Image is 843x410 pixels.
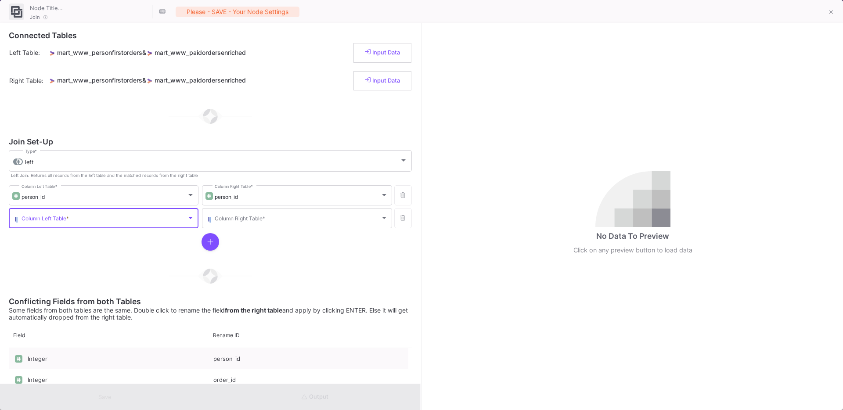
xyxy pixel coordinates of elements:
[13,217,19,223] img: columns.svg
[11,6,22,18] img: join-ui.svg
[365,49,400,56] span: Input Data
[155,76,246,84] span: mart_www_paidordersenriched
[213,332,240,338] span: Rename ID
[573,245,692,255] div: Click on any preview button to load data
[365,77,400,84] span: Input Data
[596,230,669,242] div: No Data To Preview
[206,217,213,223] img: columns.svg
[9,307,412,321] p: Some fields from both tables are the same. Double click to rename the field and apply by clicking...
[25,159,34,165] span: left
[9,67,48,94] td: Right Table:
[49,76,246,84] span: &
[28,370,204,391] div: Integer
[49,49,246,56] span: &
[13,158,23,165] img: left-join-icon.svg
[353,43,411,63] button: Input Data
[154,3,171,21] button: Hotkeys List
[353,71,411,91] button: Input Data
[22,194,45,200] span: person_id
[57,49,142,56] span: mart_www_personfirstorders
[30,14,40,21] span: Join
[215,194,238,200] span: person_id
[155,49,246,56] span: mart_www_paidordersenriched
[57,76,142,84] span: mart_www_personfirstorders
[13,332,25,338] span: Field
[225,306,282,314] b: from the right table
[9,39,48,67] td: Left Table:
[9,32,412,39] div: Connected Tables
[11,173,198,178] p: Left Join: Returns all records from the left table and the matched records from the right table
[9,138,412,145] div: Join Set-Up
[209,348,408,369] div: person_id
[176,7,299,17] div: Please - SAVE - your node settings
[28,349,204,370] div: Integer
[28,2,151,13] input: Node Title...
[595,171,670,227] img: no-data.svg
[9,298,412,305] div: Conflicting Fields from both Tables
[209,369,408,390] div: order_id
